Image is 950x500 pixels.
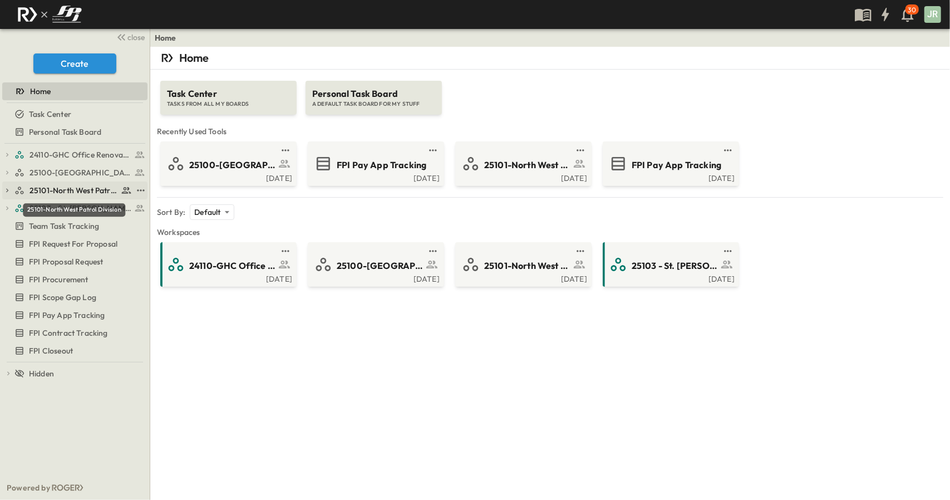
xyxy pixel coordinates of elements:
[29,368,54,379] span: Hidden
[163,155,292,173] a: 25100-[GEOGRAPHIC_DATA]
[2,254,145,269] a: FPI Proposal Request
[457,155,587,173] a: 25101-North West Patrol Division
[157,227,943,238] span: Workspaces
[310,173,440,182] a: [DATE]
[134,184,147,197] button: test
[14,183,132,198] a: 25101-North West Patrol Division
[312,100,435,108] span: A DEFAULT TASK BOARD FOR MY STUFF
[112,29,147,45] button: close
[2,325,145,341] a: FPI Contract Tracking
[2,123,147,141] div: Personal Task Boardtest
[2,290,145,305] a: FPI Scope Gap Log
[163,273,292,282] a: [DATE]
[23,203,125,217] div: 25101-North West Patrol Division
[721,244,735,258] button: test
[632,159,721,171] span: FPI Pay App Tracking
[310,273,440,282] a: [DATE]
[2,236,145,252] a: FPI Request For Proposal
[29,292,96,303] span: FPI Scope Gap Log
[2,235,147,253] div: FPI Request For Proposaltest
[189,159,275,171] span: 25100-[GEOGRAPHIC_DATA]
[337,259,423,272] span: 25100-[GEOGRAPHIC_DATA]
[14,200,145,216] a: 25103 - St. [PERSON_NAME] Phase 2
[2,182,147,199] div: 25101-North West Patrol Divisiontest
[29,149,131,160] span: 24110-GHC Office Renovations
[29,185,118,196] span: 25101-North West Patrol Division
[426,144,440,157] button: test
[2,271,147,288] div: FPI Procurementtest
[908,6,916,14] p: 30
[189,259,275,272] span: 24110-GHC Office Renovations
[14,165,145,180] a: 25100-Vanguard Prep School
[14,147,145,163] a: 24110-GHC Office Renovations
[457,256,587,273] a: 25101-North West Patrol Division
[29,126,101,138] span: Personal Task Board
[29,310,105,321] span: FPI Pay App Tracking
[2,199,147,217] div: 25103 - St. [PERSON_NAME] Phase 2test
[167,100,290,108] span: TASKS FROM ALL MY BOARDS
[157,207,185,218] p: Sort By:
[2,124,145,140] a: Personal Task Board
[2,146,147,164] div: 24110-GHC Office Renovationstest
[304,70,443,115] a: Personal Task BoardA DEFAULT TASK BOARD FOR MY STUFF
[2,217,147,235] div: Team Task Trackingtest
[337,159,426,171] span: FPI Pay App Tracking
[924,6,941,23] div: JR
[574,144,587,157] button: test
[29,256,103,267] span: FPI Proposal Request
[190,204,234,220] div: Default
[312,87,435,100] span: Personal Task Board
[484,159,570,171] span: 25101-North West Patrol Division
[2,218,145,234] a: Team Task Tracking
[2,306,147,324] div: FPI Pay App Trackingtest
[30,86,51,97] span: Home
[29,109,71,120] span: Task Center
[29,167,131,178] span: 25100-Vanguard Prep School
[157,126,943,137] span: Recently Used Tools
[155,32,183,43] nav: breadcrumbs
[179,50,209,66] p: Home
[605,173,735,182] a: [DATE]
[484,259,570,272] span: 25101-North West Patrol Division
[2,253,147,271] div: FPI Proposal Requesttest
[2,324,147,342] div: FPI Contract Trackingtest
[279,144,292,157] button: test
[163,256,292,273] a: 24110-GHC Office Renovations
[923,5,942,24] button: JR
[605,256,735,273] a: 25103 - St. [PERSON_NAME] Phase 2
[632,259,718,272] span: 25103 - St. [PERSON_NAME] Phase 2
[574,244,587,258] button: test
[310,256,440,273] a: 25100-[GEOGRAPHIC_DATA]
[2,342,147,360] div: FPI Closeouttest
[310,155,440,173] a: FPI Pay App Tracking
[29,274,88,285] span: FPI Procurement
[29,238,117,249] span: FPI Request For Proposal
[279,244,292,258] button: test
[159,70,298,115] a: Task CenterTASKS FROM ALL MY BOARDS
[163,173,292,182] a: [DATE]
[2,343,145,359] a: FPI Closeout
[426,244,440,258] button: test
[721,144,735,157] button: test
[605,273,735,282] a: [DATE]
[457,173,587,182] a: [DATE]
[155,32,176,43] a: Home
[2,307,145,323] a: FPI Pay App Tracking
[2,272,145,287] a: FPI Procurement
[167,87,290,100] span: Task Center
[2,106,145,122] a: Task Center
[128,32,145,43] span: close
[2,164,147,182] div: 25100-Vanguard Prep Schooltest
[29,220,99,232] span: Team Task Tracking
[29,345,73,356] span: FPI Closeout
[457,273,587,282] a: [DATE]
[13,3,86,26] img: c8d7d1ed905e502e8f77bf7063faec64e13b34fdb1f2bdd94b0e311fc34f8000.png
